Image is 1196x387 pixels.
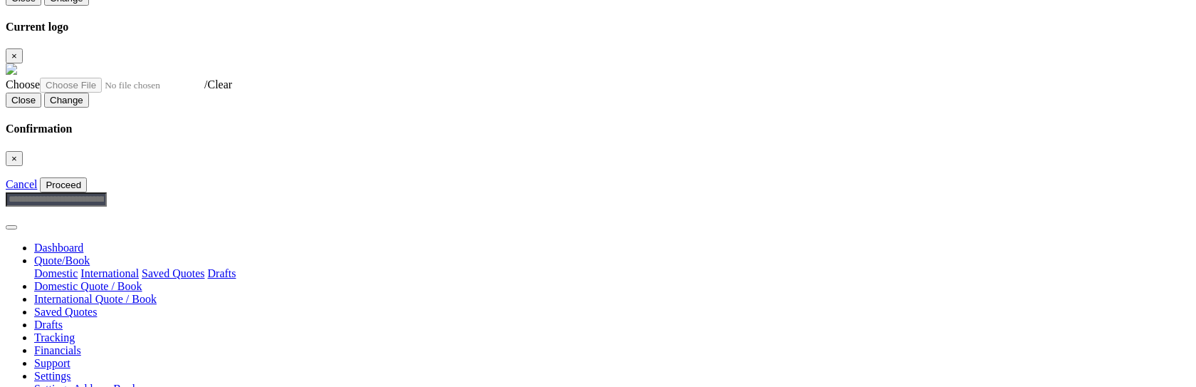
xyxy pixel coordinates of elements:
img: GetCustomerLogo [6,63,17,75]
a: Tracking [34,331,75,344]
a: Financials [34,344,81,356]
a: Drafts [208,267,236,279]
button: Close [6,151,23,166]
a: Saved Quotes [34,306,97,318]
button: Close [6,48,23,63]
a: Domestic Quote / Book [34,280,142,292]
a: Saved Quotes [142,267,204,279]
button: Proceed [40,177,87,192]
a: Clear [207,78,232,91]
button: Toggle navigation [6,225,17,229]
span: × [11,51,17,61]
a: Drafts [34,319,63,331]
a: Cancel [6,178,37,190]
div: / [6,78,1190,93]
a: International Quote / Book [34,293,157,305]
a: Settings [34,370,71,382]
a: Dashboard [34,242,83,254]
a: Quote/Book [34,254,90,267]
a: Domestic [34,267,78,279]
button: Change [44,93,89,108]
a: Support [34,357,70,369]
a: Choose [6,78,204,91]
a: International [80,267,139,279]
button: Close [6,93,41,108]
h4: Current logo [6,21,1190,33]
h4: Confirmation [6,123,1190,135]
div: Quote/Book [34,267,1190,280]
